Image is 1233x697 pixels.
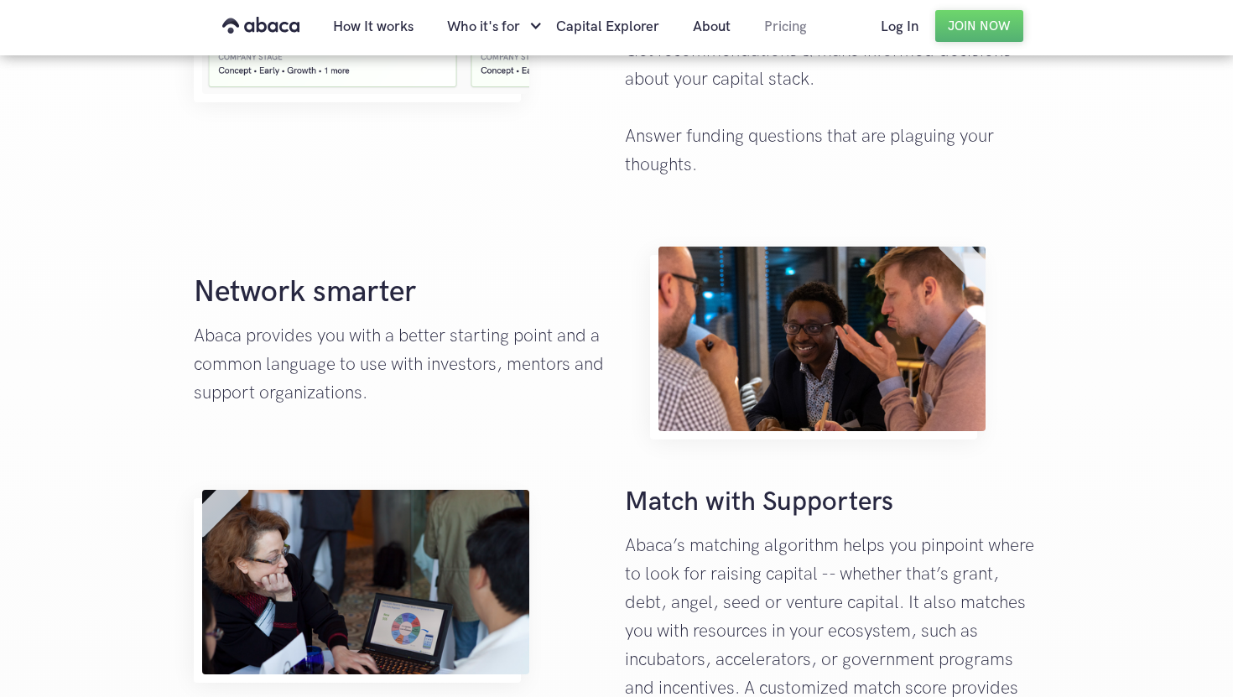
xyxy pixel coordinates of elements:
[625,486,893,518] strong: Match with Supporters
[194,272,416,314] strong: Network smarter
[194,322,609,408] p: Abaca provides you with a better starting point and a common language to use with investors, ment...
[935,10,1023,42] a: Join Now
